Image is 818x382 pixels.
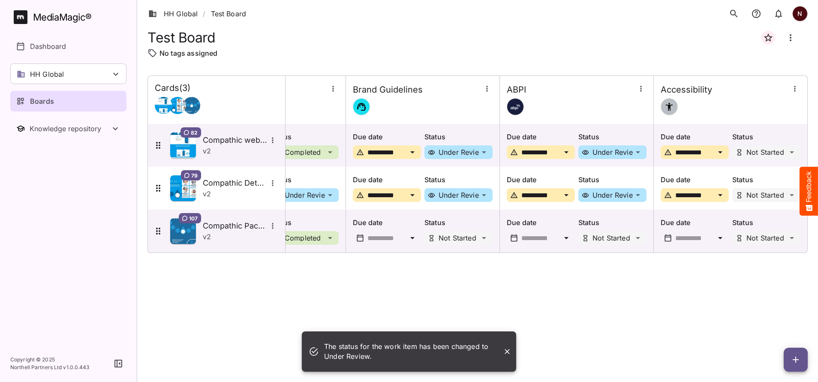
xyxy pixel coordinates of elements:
p: Completed [285,149,321,156]
p: v 2 [203,232,211,242]
p: Due date [507,132,575,142]
p: Status [732,217,800,228]
p: Copyright © 2025 [10,356,90,364]
p: Not Started [746,235,784,241]
a: HH Global [148,9,198,19]
p: Status [424,132,493,142]
p: Due date [661,132,729,142]
button: Feedback [800,167,818,216]
h5: Compathic Detail Aid [203,178,267,188]
a: MediaMagic® [14,10,126,24]
div: N [792,6,808,21]
p: Not Started [439,235,476,241]
p: Dashboard [30,41,66,51]
img: Asset Thumbnail [170,132,196,158]
button: notifications [770,5,787,22]
h4: Accessibility [661,84,712,95]
p: v 2 [203,189,211,199]
img: Asset Thumbnail [170,175,196,201]
p: Due date [353,132,421,142]
span: 82 [191,129,198,136]
button: More options for Compathic Detail Aid [267,177,278,189]
nav: Knowledge repository [10,118,126,139]
div: Knowledge repository [30,124,110,133]
button: More options for Compathic Packaging [267,220,278,232]
h4: ABPI [507,84,526,95]
p: Status [578,174,647,185]
button: search [725,5,743,22]
span: 107 [189,215,198,222]
p: Not Started [746,149,784,156]
p: Status [424,174,493,185]
p: Under Review [439,192,484,199]
a: Dashboard [10,36,126,57]
p: Not Started [592,235,630,241]
span: / [203,9,205,19]
p: Due date [353,217,421,228]
div: The status for the work item has been changed to Under Review. [324,338,493,365]
p: HH Global [30,69,64,79]
p: Completed [285,235,321,241]
p: Due date [507,217,575,228]
p: Under Review [592,149,638,156]
a: Boards [10,91,126,111]
p: Under Review [439,149,484,156]
p: Status [732,174,800,185]
h1: Test Board [147,30,215,45]
p: Due date [661,174,729,185]
p: Status [578,132,647,142]
p: No tags assigned [159,48,217,58]
p: Due date [507,174,575,185]
p: Status [424,217,493,228]
p: Under Review [592,192,638,199]
button: More options for Compathic website [267,135,278,146]
img: Asset Thumbnail [170,218,196,244]
div: MediaMagic ® [33,10,92,24]
span: 79 [191,172,198,179]
p: Status [271,217,339,228]
p: Status [578,217,647,228]
button: Toggle Knowledge repository [10,118,126,139]
p: Northell Partners Ltd v 1.0.0.443 [10,364,90,371]
p: Status [732,132,800,142]
button: notifications [748,5,765,22]
img: tag-outline.svg [147,48,158,58]
button: Board more options [780,27,801,48]
p: Not Started [746,192,784,199]
button: Close [502,346,513,357]
p: Due date [661,217,729,228]
p: Under Review [285,192,331,199]
h5: Compathic website [203,135,267,145]
p: Status [271,132,339,142]
h4: Cards ( 3 ) [155,83,190,93]
h4: Brand Guidelines [353,84,423,95]
p: Boards [30,96,54,106]
h5: Compathic Packaging [203,221,267,231]
p: v 2 [203,146,211,156]
p: Due date [353,174,421,185]
p: Status [271,174,339,185]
